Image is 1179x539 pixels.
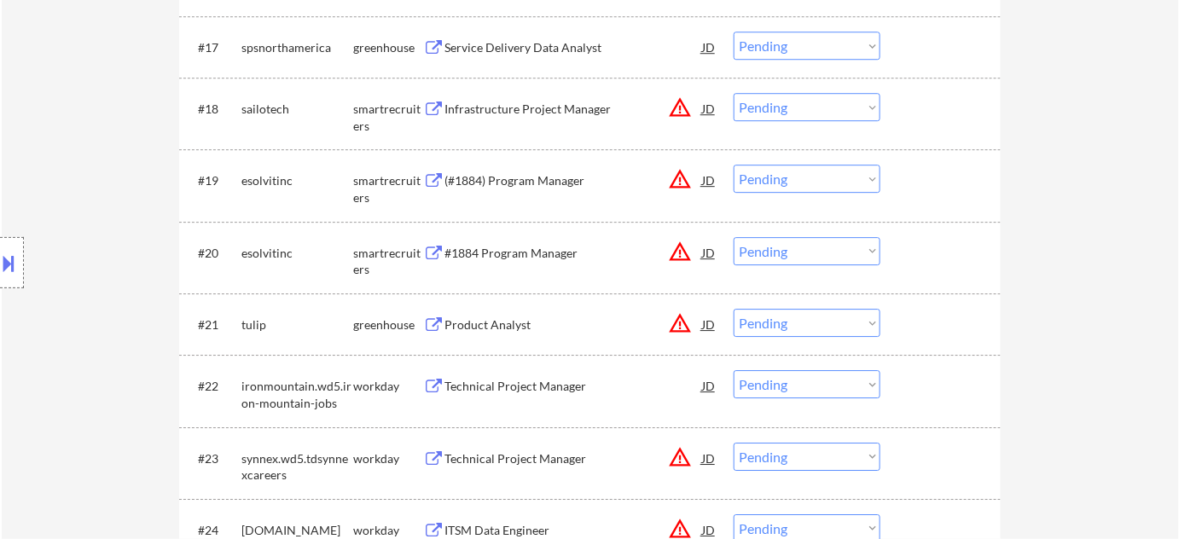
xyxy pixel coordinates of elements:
div: Service Delivery Data Analyst [444,39,702,56]
div: JD [700,443,717,473]
div: smartrecruiters [353,245,423,278]
div: #23 [198,450,228,467]
div: JD [700,32,717,62]
div: greenhouse [353,316,423,333]
div: smartrecruiters [353,172,423,206]
button: warning_amber [668,311,692,335]
div: [DOMAIN_NAME] [241,522,353,539]
div: workday [353,378,423,395]
button: warning_amber [668,96,692,119]
div: #24 [198,522,228,539]
div: Technical Project Manager [444,450,702,467]
div: JD [700,309,717,339]
div: Product Analyst [444,316,702,333]
div: (#1884) Program Manager [444,172,702,189]
div: #17 [198,39,228,56]
div: JD [700,370,717,401]
div: Technical Project Manager [444,378,702,395]
div: greenhouse [353,39,423,56]
div: #18 [198,101,228,118]
div: #1884 Program Manager [444,245,702,262]
button: warning_amber [668,445,692,469]
div: JD [700,93,717,124]
div: workday [353,450,423,467]
div: JD [700,237,717,268]
div: synnex.wd5.tdsynnexcareers [241,450,353,484]
button: warning_amber [668,167,692,191]
div: sailotech [241,101,353,118]
div: smartrecruiters [353,101,423,134]
button: warning_amber [668,240,692,264]
div: ITSM Data Engineer [444,522,702,539]
div: spsnorthamerica [241,39,353,56]
div: workday [353,522,423,539]
div: JD [700,165,717,195]
div: Infrastructure Project Manager [444,101,702,118]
